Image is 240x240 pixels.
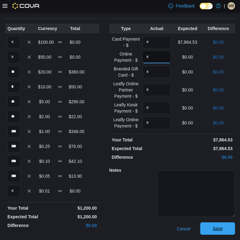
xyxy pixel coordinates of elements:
[112,137,171,143] p: Your Total
[69,188,81,194] p: $0.00
[173,25,202,32] p: Expected
[143,84,171,96] input: Quantity
[204,25,233,32] p: Difference
[173,69,202,75] p: $0.00
[38,84,51,90] p: $10.00
[12,3,40,9] img: Cova
[7,222,51,229] p: Difference
[38,188,51,194] p: $0.01
[69,173,81,179] p: $13.90
[69,69,81,75] p: $360.00
[38,69,51,75] p: $20.00
[143,36,171,48] input: Quantity
[38,113,51,120] p: $2.00
[229,2,234,10] span: MB
[173,87,202,93] p: $0.00
[38,173,51,179] p: $0.05
[112,154,171,160] p: Difference
[7,51,20,63] input: Quantity
[204,87,233,93] p: $0.00
[53,205,97,211] p: $1,200.00
[204,105,233,111] p: $0.00
[173,154,233,160] p: $0.00
[69,99,81,105] p: $290.00
[7,66,20,78] input: Quantity
[112,36,140,48] p: Card Payment - $
[112,102,140,114] p: Leafly Kiosk Payment - $
[38,143,51,149] p: $0.25
[112,145,171,152] p: Expected Total
[69,113,81,120] p: $22.00
[38,128,51,135] p: $1.00
[143,25,171,32] p: Actual
[69,54,81,60] p: $0.00
[173,145,233,152] p: $7,864.53
[112,25,140,32] p: Type
[7,205,51,211] p: Your Total
[224,2,225,10] p: |
[204,69,233,75] p: $0.00
[173,39,202,45] p: $7,864.53
[69,158,81,164] p: $42.10
[228,2,235,10] div: Matthaeus Baalam
[53,214,97,220] p: $1,200.00
[112,117,140,129] p: Leafly Online Payment - $
[143,102,171,114] input: Quantity
[38,25,51,32] p: Currency
[173,120,202,126] p: $0.00
[69,84,81,90] p: $50.00
[204,120,233,126] p: $0.00
[38,158,51,164] p: $0.10
[38,54,51,60] p: $50.00
[200,3,213,9] input: Dark Mode
[7,81,20,93] input: Quantity
[7,25,20,32] p: Quantity
[7,110,20,123] input: Quantity
[143,51,171,63] input: Quantity
[213,225,223,232] span: Save
[174,223,193,235] button: Cancel
[7,214,51,220] p: Expected Total
[69,128,81,135] p: $346.00
[143,66,171,78] input: Quantity
[69,25,81,32] p: Total
[7,36,20,48] input: Quantity
[7,185,20,197] input: Quantity
[7,125,20,138] input: Quantity
[173,137,233,143] p: $7,864.53
[112,51,140,63] p: Online Payment - $
[69,39,81,45] p: $0.00
[38,39,51,45] p: $100.00
[173,54,202,60] p: $0.00
[7,140,20,153] input: Quantity
[38,99,51,105] p: $5.00
[7,96,20,108] input: Quantity
[53,222,97,229] p: $0.00
[112,81,140,99] p: Leafly Online Partner Payment - $
[200,222,235,235] button: Save
[143,117,171,129] input: Quantity
[204,54,233,60] p: $0.00
[204,39,233,45] p: $0.00
[7,170,20,182] input: Quantity
[69,143,81,149] p: $76.00
[176,3,195,9] span: Feedback
[109,164,156,176] h5: Notes
[112,66,140,78] p: Branded Gift Card - $
[173,105,202,111] p: $0.00
[7,155,20,167] input: Quantity
[177,226,190,232] span: Cancel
